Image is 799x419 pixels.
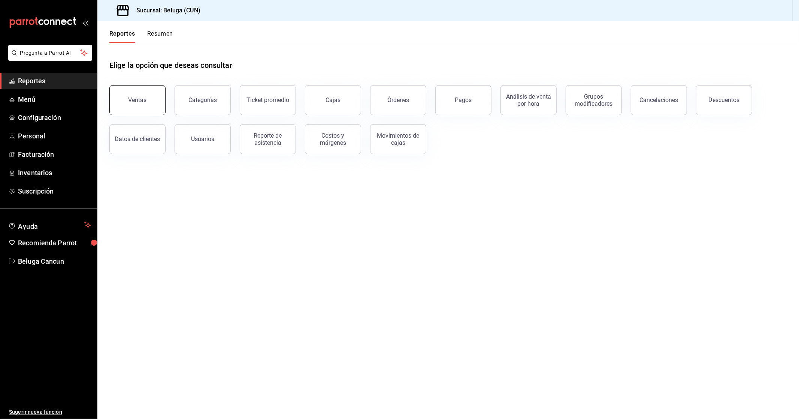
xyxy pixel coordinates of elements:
[109,30,135,43] button: Reportes
[370,85,426,115] button: Órdenes
[245,132,291,146] div: Reporte de asistencia
[696,85,752,115] button: Descuentos
[109,30,173,43] div: navigation tabs
[18,94,91,104] span: Menú
[310,132,356,146] div: Costos y márgenes
[240,85,296,115] button: Ticket promedio
[566,85,622,115] button: Grupos modificadores
[18,256,91,266] span: Beluga Cancun
[18,76,91,86] span: Reportes
[326,96,341,104] div: Cajas
[175,124,231,154] button: Usuarios
[18,131,91,141] span: Personal
[240,124,296,154] button: Reporte de asistencia
[305,124,361,154] button: Costos y márgenes
[188,96,217,104] div: Categorías
[147,30,173,43] button: Resumen
[128,96,147,104] div: Ventas
[709,96,740,104] div: Descuentos
[631,85,687,115] button: Cancelaciones
[571,93,617,107] div: Grupos modificadores
[246,96,289,104] div: Ticket promedio
[455,96,472,104] div: Pagos
[9,408,91,416] span: Sugerir nueva función
[109,60,232,71] h1: Elige la opción que deseas consultar
[387,96,409,104] div: Órdenes
[305,85,361,115] button: Cajas
[130,6,200,15] h3: Sucursal: Beluga (CUN)
[20,49,81,57] span: Pregunta a Parrot AI
[18,238,91,248] span: Recomienda Parrot
[191,135,214,143] div: Usuarios
[109,85,166,115] button: Ventas
[18,221,81,230] span: Ayuda
[115,135,160,143] div: Datos de clientes
[505,93,552,107] div: Análisis de venta por hora
[109,124,166,154] button: Datos de clientes
[500,85,557,115] button: Análisis de venta por hora
[82,20,88,26] button: open_drawer_menu
[18,168,91,178] span: Inventarios
[18,113,91,123] span: Configuración
[18,186,91,196] span: Suscripción
[5,54,92,62] a: Pregunta a Parrot AI
[370,124,426,154] button: Movimientos de cajas
[640,96,678,104] div: Cancelaciones
[8,45,92,61] button: Pregunta a Parrot AI
[375,132,421,146] div: Movimientos de cajas
[435,85,491,115] button: Pagos
[18,149,91,159] span: Facturación
[175,85,231,115] button: Categorías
